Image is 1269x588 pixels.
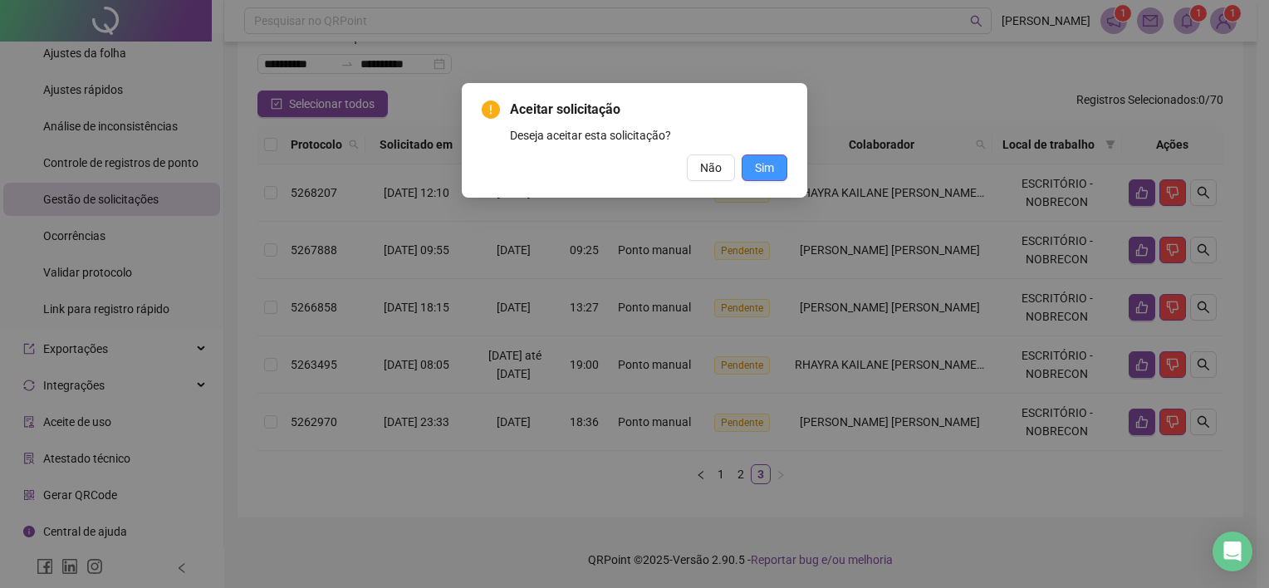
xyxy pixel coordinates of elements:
[687,154,735,181] button: Não
[482,100,500,119] span: exclamation-circle
[1213,532,1252,571] div: Open Intercom Messenger
[742,154,787,181] button: Sim
[510,126,787,145] div: Deseja aceitar esta solicitação?
[510,100,787,120] span: Aceitar solicitação
[755,159,774,177] span: Sim
[700,159,722,177] span: Não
